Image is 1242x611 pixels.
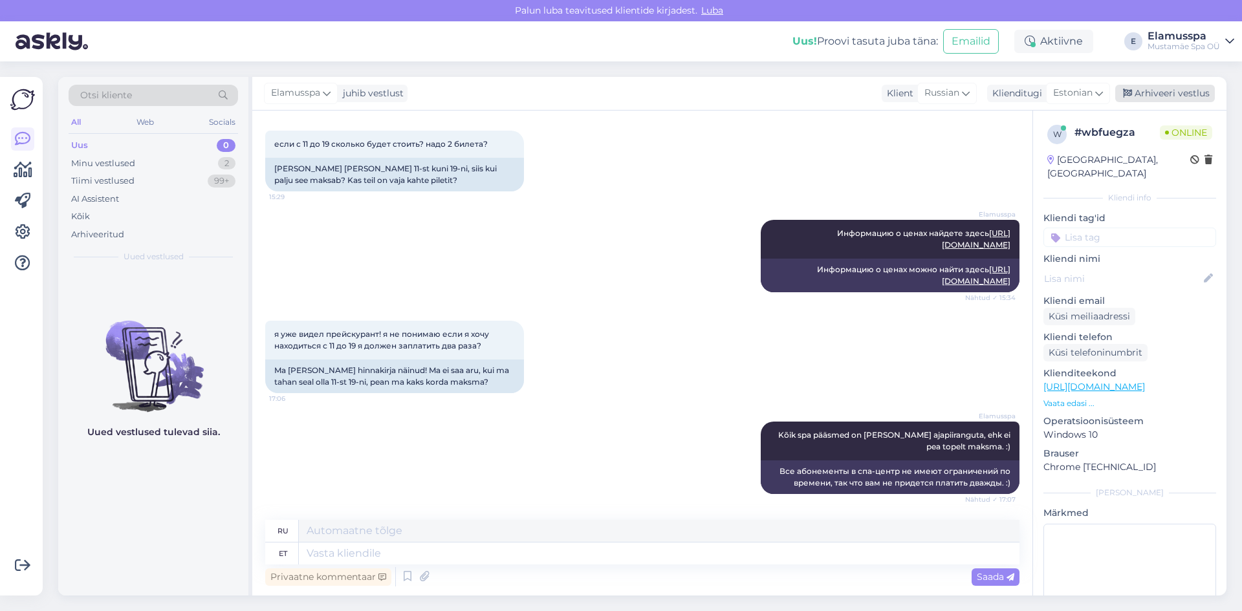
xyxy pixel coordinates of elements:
div: Uus [71,139,88,152]
div: juhib vestlust [338,87,404,100]
div: [GEOGRAPHIC_DATA], [GEOGRAPHIC_DATA] [1047,153,1190,180]
div: Proovi tasuta juba täna: [792,34,938,49]
span: 17:06 [269,394,318,403]
a: ElamusspaMustamäe Spa OÜ [1148,31,1234,52]
div: Ma [PERSON_NAME] hinnakirja näinud! Ma ei saa aru, kui ma tahan seal olla 11-st 19-ni, pean ma ka... [265,359,524,393]
p: Kliendi email [1043,294,1216,308]
div: E [1124,32,1142,50]
div: Minu vestlused [71,157,135,170]
span: Информацию о ценах найдете здесь [837,228,1010,250]
div: Web [134,114,157,131]
span: Estonian [1053,86,1093,100]
button: Emailid [943,29,999,54]
div: [PERSON_NAME] [PERSON_NAME] 11-st kuni 19-ni, siis kui palju see maksab? Kas teil on vaja kahte p... [265,158,524,191]
span: Nähtud ✓ 17:07 [965,495,1016,504]
span: Elamusspa [967,209,1016,219]
div: Mustamäe Spa OÜ [1148,41,1220,52]
b: Uus! [792,35,817,47]
p: Operatsioonisüsteem [1043,414,1216,428]
div: Информацию о ценах можно найти здесь [761,259,1019,292]
input: Lisa tag [1043,228,1216,247]
span: если с 11 до 19 сколько будет стоить? надо 2 билета? [274,139,488,149]
div: 99+ [208,175,235,188]
div: All [69,114,83,131]
div: ru [278,520,289,542]
p: Kliendi nimi [1043,252,1216,266]
div: # wbfuegza [1074,125,1160,140]
span: Uued vestlused [124,251,184,263]
div: 0 [217,139,235,152]
p: Märkmed [1043,506,1216,520]
div: [PERSON_NAME] [1043,487,1216,498]
div: 2 [218,157,235,170]
span: Russian [924,86,959,100]
p: Klienditeekond [1043,367,1216,380]
span: я уже видел прейскурант! я не понимаю если я хочу находиться с 11 до 19 я должен заплатить два раза? [274,329,491,350]
span: Elamusspa [967,411,1016,421]
p: Kliendi telefon [1043,330,1216,344]
img: No chats [58,297,248,414]
span: Luba [697,5,727,16]
span: Nähtud ✓ 15:34 [965,293,1016,303]
div: Arhiveeritud [71,228,124,241]
a: [URL][DOMAIN_NAME] [1043,381,1145,392]
span: Otsi kliente [80,89,132,102]
div: AI Assistent [71,193,119,206]
span: 15:29 [269,192,318,202]
div: Aktiivne [1014,30,1093,53]
div: Klient [882,87,913,100]
span: Elamusspa [271,86,320,100]
div: Tiimi vestlused [71,175,135,188]
p: Vaata edasi ... [1043,398,1216,409]
span: Kõik spa pääsmed on [PERSON_NAME] ajapiiranguta, ehk ei pea topelt maksma. :) [778,430,1012,451]
div: Küsi meiliaadressi [1043,308,1135,325]
div: Elamusspa [1148,31,1220,41]
img: Askly Logo [10,87,35,112]
div: Klienditugi [987,87,1042,100]
div: Küsi telefoninumbrit [1043,344,1148,361]
div: Kõik [71,210,90,223]
div: Privaatne kommentaar [265,568,391,586]
div: et [279,542,287,564]
div: Все абонементы в спа-центр не имеют ограничений по времени, так что вам не придется платить дважд... [761,460,1019,494]
div: Kliendi info [1043,192,1216,204]
div: Arhiveeri vestlus [1115,85,1215,102]
span: w [1053,129,1062,139]
input: Lisa nimi [1044,272,1201,286]
p: Chrome [TECHNICAL_ID] [1043,460,1216,474]
span: Online [1160,125,1212,140]
span: Saada [977,571,1014,583]
p: Windows 10 [1043,428,1216,442]
p: Brauser [1043,447,1216,460]
p: Uued vestlused tulevad siia. [87,425,220,439]
div: Socials [206,114,238,131]
p: Kliendi tag'id [1043,211,1216,225]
